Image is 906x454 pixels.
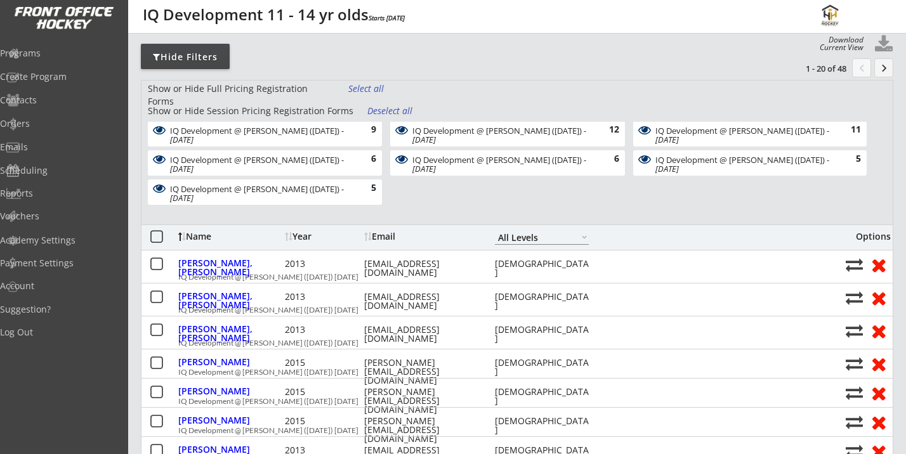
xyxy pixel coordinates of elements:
button: Remove from roster (no refund) [867,321,890,340]
div: 6 [594,153,619,165]
div: 12 [594,124,619,136]
div: Hide Filters [141,51,230,63]
div: 2015 [285,387,361,396]
div: IQ Development @ [PERSON_NAME] ([DATE]) [DATE] [178,427,839,434]
div: IQ Development @ Jimmie Condon (Aug 7) [655,125,831,144]
div: IQ Development @ [PERSON_NAME] ([DATE]) - [655,155,831,174]
button: Remove from roster (no refund) [867,383,890,403]
div: [PERSON_NAME][EMAIL_ADDRESS][DOMAIN_NAME] [364,417,478,443]
div: [EMAIL_ADDRESS][DOMAIN_NAME] [364,259,478,277]
button: Move player [846,355,863,372]
div: Download Current View [813,36,863,51]
button: Move player [846,256,863,273]
div: Select all [348,82,395,95]
div: [PERSON_NAME][EMAIL_ADDRESS][DOMAIN_NAME] [364,358,478,385]
div: Show or Hide Session Pricing Registration Forms [148,105,355,117]
div: [PERSON_NAME][EMAIL_ADDRESS][DOMAIN_NAME] [364,387,478,414]
em: [DATE] [170,163,194,174]
div: 9 [351,124,376,136]
div: 5 [351,182,376,195]
div: [PERSON_NAME] [178,387,282,396]
div: [PERSON_NAME] [178,416,282,425]
div: [PERSON_NAME] [178,445,282,454]
div: IQ Development @ Rose Kohn (Aug 12) [412,154,589,173]
button: Move player [846,289,863,306]
div: [PERSON_NAME], [PERSON_NAME] [178,292,282,309]
div: [DEMOGRAPHIC_DATA] [495,387,589,405]
div: [PERSON_NAME] [178,358,282,366]
div: IQ Development @ [PERSON_NAME] ([DATE]) - [412,126,589,145]
div: IQ Development @ [PERSON_NAME] ([DATE]) - [412,155,589,174]
em: [DATE] [170,134,194,145]
div: 1 - 20 of 48 [780,63,846,74]
button: Remove from roster (no refund) [867,288,890,308]
div: 2013 [285,259,361,268]
div: Name [178,232,282,241]
button: chevron_left [852,58,871,77]
button: Remove from roster (no refund) [867,354,890,373]
div: Show or Hide Full Pricing Registration Forms [148,82,334,107]
div: Email [364,232,478,241]
div: Year [285,232,361,241]
em: [DATE] [655,163,679,174]
div: IQ Development @ Rose Kohn (Aug 11) [170,154,346,173]
div: IQ Development @ [PERSON_NAME] ([DATE]) [DATE] [178,339,839,347]
em: [DATE] [412,163,436,174]
div: [DEMOGRAPHIC_DATA] [495,259,589,277]
div: [EMAIL_ADDRESS][DOMAIN_NAME] [364,325,478,343]
div: IQ Development @ Jimmie Condon (Aug 6) [412,125,589,144]
button: Move player [846,384,863,401]
div: 11 [836,124,861,136]
div: IQ Development @ Rose Kohn (Aug 14) [170,183,346,202]
div: IQ Development @ [PERSON_NAME] ([DATE]) [DATE] [178,273,839,281]
em: [DATE] [412,134,436,145]
div: 2013 [285,292,361,301]
div: IQ Development @ [PERSON_NAME] ([DATE]) - [655,126,831,145]
div: IQ Development @ Rose Kohn (Aug 13) [655,154,831,173]
div: Deselect all [367,105,414,117]
button: Remove from roster (no refund) [867,255,890,275]
div: Options [846,232,891,241]
button: Remove from roster (no refund) [867,412,890,432]
div: [EMAIL_ADDRESS][DOMAIN_NAME] [364,292,478,310]
div: 6 [351,153,376,165]
div: 2013 [285,325,361,334]
div: IQ Development @ [PERSON_NAME] ([DATE]) [DATE] [178,368,839,376]
div: 2015 [285,358,361,367]
div: [DEMOGRAPHIC_DATA] [495,325,589,343]
div: IQ Development @ [PERSON_NAME] ([DATE]) [DATE] [178,398,839,405]
em: [DATE] [170,192,194,204]
div: IQ Development @ Jimmie Condon (Aug 5) [170,125,346,144]
div: [DEMOGRAPHIC_DATA] [495,417,589,434]
div: [PERSON_NAME], [PERSON_NAME] [178,259,282,276]
div: IQ Development @ [PERSON_NAME] ([DATE]) - [170,155,346,174]
div: 5 [836,153,861,165]
div: [DEMOGRAPHIC_DATA] [495,292,589,310]
em: [DATE] [655,134,679,145]
em: Starts [DATE] [369,13,405,22]
button: Move player [846,322,863,339]
div: IQ Development @ [PERSON_NAME] ([DATE]) - [170,126,346,145]
div: [PERSON_NAME], [PERSON_NAME] [178,325,282,342]
button: Move player [846,413,863,431]
div: IQ Development @ [PERSON_NAME] ([DATE]) - [170,185,346,203]
div: 2015 [285,417,361,425]
div: [DEMOGRAPHIC_DATA] [495,358,589,376]
button: keyboard_arrow_right [874,58,893,77]
button: Click to download full roster. Your browser settings may try to block it, check your security set... [874,35,893,54]
div: IQ Development @ [PERSON_NAME] ([DATE]) [DATE] [178,306,839,314]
